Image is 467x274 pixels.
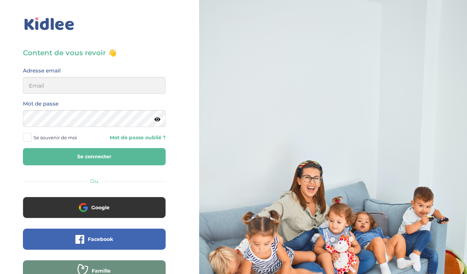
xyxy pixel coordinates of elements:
[23,241,166,247] a: Facebook
[23,16,76,32] img: logo_kidlee_bleu
[23,66,61,75] label: Adresse email
[23,77,166,94] input: Email
[23,48,166,58] h3: Content de vous revoir 👋
[23,229,166,250] button: Facebook
[33,133,77,142] span: Se souvenir de moi
[99,134,165,141] a: Mot de passe oublié ?
[79,203,88,212] img: google.png
[91,204,110,211] span: Google
[23,209,166,216] a: Google
[90,178,98,184] span: Ou
[23,99,59,108] label: Mot de passe
[23,148,166,165] button: Se connecter
[23,197,166,218] button: Google
[75,235,84,244] img: facebook.png
[88,236,113,243] span: Facebook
